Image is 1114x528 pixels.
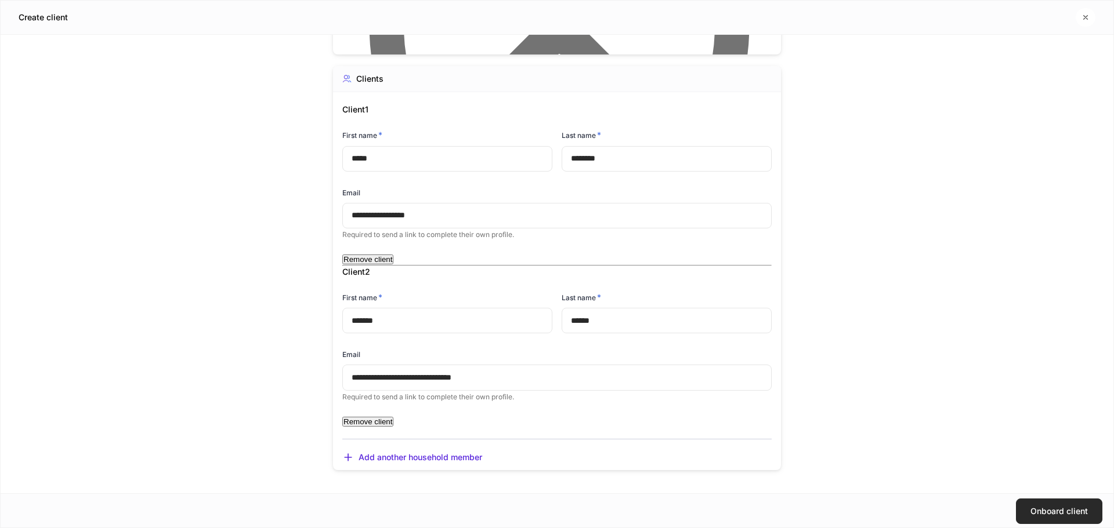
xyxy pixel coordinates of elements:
[1030,507,1088,515] div: Onboard client
[1016,498,1102,524] button: Onboard client
[342,417,393,427] button: Remove client
[19,12,68,23] h5: Create client
[356,73,384,85] div: Clients
[342,104,772,115] h5: Client 1
[343,418,392,425] div: Remove client
[562,129,601,141] h6: Last name
[342,187,360,198] h6: Email
[342,266,772,278] h5: Client 2
[342,292,382,303] h6: First name
[342,451,482,463] button: Add another household member
[342,349,360,360] h6: Email
[342,230,772,239] p: Required to send a link to complete their own profile.
[342,392,772,402] p: Required to send a link to complete their own profile.
[562,292,601,303] h6: Last name
[342,129,382,141] h6: First name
